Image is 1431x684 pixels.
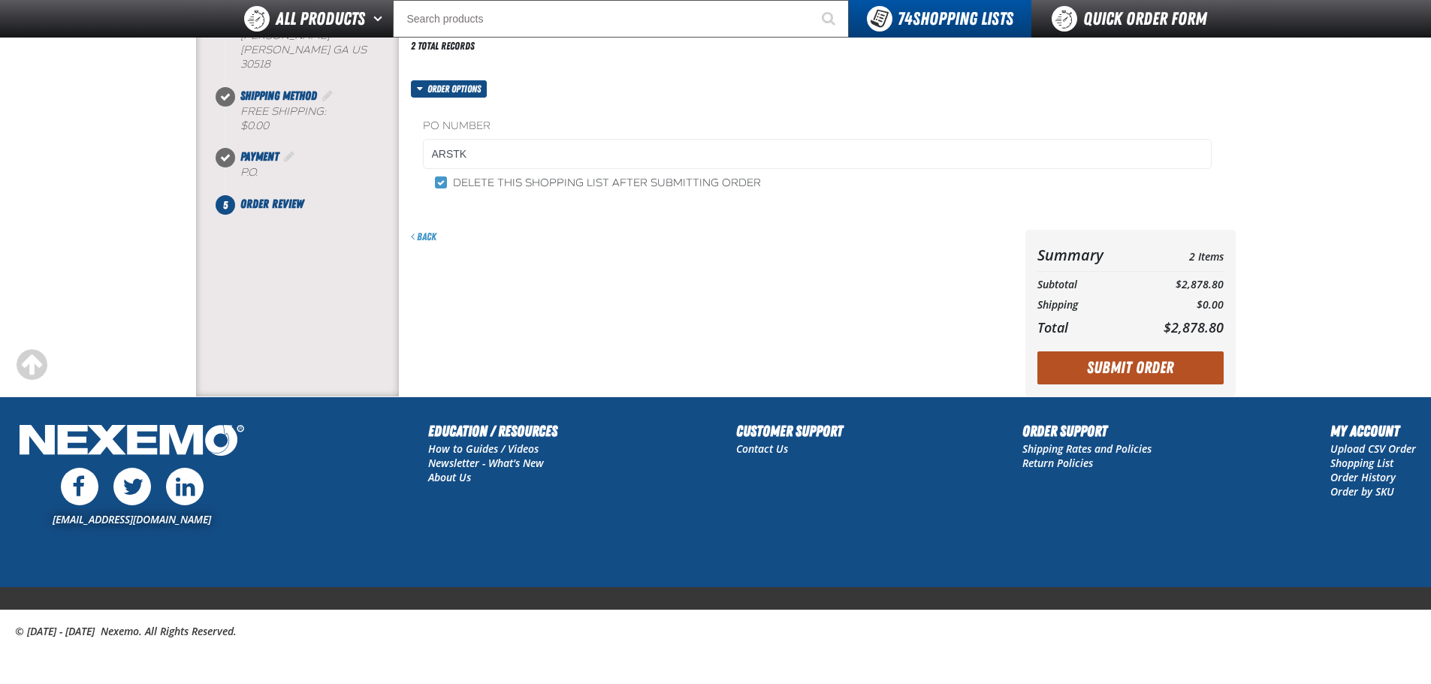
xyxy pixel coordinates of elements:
[428,456,544,470] a: Newsletter - What's New
[435,176,761,191] label: Delete this shopping list after submitting order
[1037,351,1224,384] button: Submit Order
[898,8,1013,29] span: Shopping Lists
[320,89,335,103] a: Edit Shipping Method
[225,87,399,149] li: Shipping Method. Step 3 of 5. Completed
[15,420,249,464] img: Nexemo Logo
[240,44,330,56] span: [PERSON_NAME]
[1022,420,1152,442] h2: Order Support
[423,119,1212,134] label: PO Number
[1330,470,1396,484] a: Order History
[435,176,447,188] input: Delete this shopping list after submitting order
[736,441,788,456] a: Contact Us
[1134,295,1223,315] td: $0.00
[427,80,487,98] span: Order options
[240,58,270,71] bdo: 30518
[240,119,269,132] strong: $0.00
[1037,242,1135,268] th: Summary
[352,44,367,56] span: US
[15,348,48,381] div: Scroll to the top
[1330,484,1394,499] a: Order by SKU
[225,195,399,213] li: Order Review. Step 5 of 5. Not Completed
[240,149,279,164] span: Payment
[898,8,913,29] strong: 74
[411,80,488,98] button: Order options
[1134,242,1223,268] td: 2 Items
[1037,295,1135,315] th: Shipping
[1330,420,1416,442] h2: My Account
[240,89,317,103] span: Shipping Method
[333,44,349,56] span: GA
[1164,318,1224,336] span: $2,878.80
[276,5,365,32] span: All Products
[736,420,843,442] h2: Customer Support
[216,195,235,215] span: 5
[428,441,539,456] a: How to Guides / Videos
[411,39,475,53] div: 2 total records
[240,166,399,180] div: P.O.
[240,197,303,211] span: Order Review
[1330,441,1416,456] a: Upload CSV Order
[1022,441,1152,456] a: Shipping Rates and Policies
[1022,456,1093,470] a: Return Policies
[1037,275,1135,295] th: Subtotal
[1134,275,1223,295] td: $2,878.80
[428,470,471,484] a: About Us
[428,420,557,442] h2: Education / Resources
[240,105,399,134] div: Free Shipping:
[282,149,297,164] a: Edit Payment
[225,148,399,195] li: Payment. Step 4 of 5. Completed
[1037,315,1135,339] th: Total
[1330,456,1393,470] a: Shopping List
[411,231,436,243] a: Back
[53,512,211,526] a: [EMAIL_ADDRESS][DOMAIN_NAME]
